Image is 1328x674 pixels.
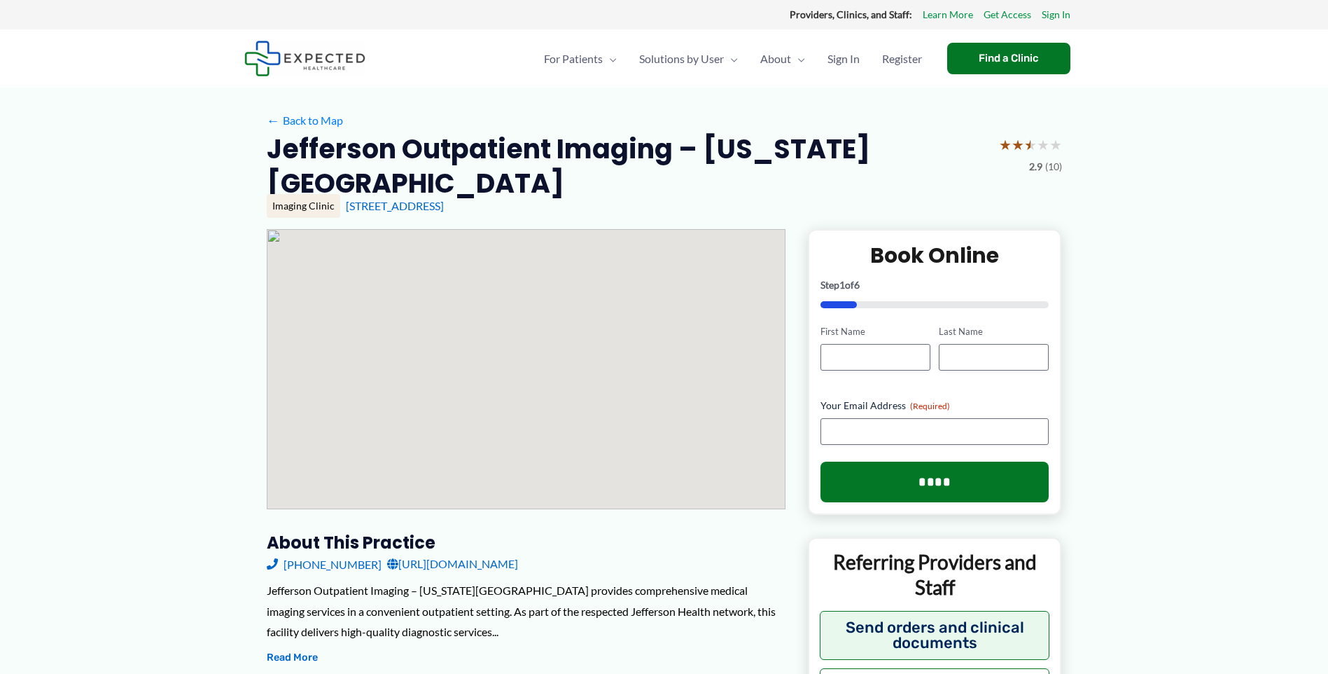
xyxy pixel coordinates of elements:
span: For Patients [544,34,603,83]
label: Your Email Address [820,399,1049,413]
a: [STREET_ADDRESS] [346,199,444,212]
a: Sign In [1042,6,1070,24]
span: ★ [1024,132,1037,158]
a: Register [871,34,933,83]
img: Expected Healthcare Logo - side, dark font, small [244,41,365,76]
span: ← [267,114,280,127]
a: For PatientsMenu Toggle [533,34,628,83]
a: [URL][DOMAIN_NAME] [387,553,518,575]
a: Learn More [923,6,973,24]
a: [PHONE_NUMBER] [267,553,382,575]
span: 1 [839,279,845,291]
span: 6 [854,279,860,291]
h2: Jefferson Outpatient Imaging – [US_STATE][GEOGRAPHIC_DATA] [267,132,988,201]
span: (Required) [910,401,950,411]
a: AboutMenu Toggle [749,34,816,83]
div: Imaging Clinic [267,194,340,218]
a: ←Back to Map [267,110,343,131]
span: ★ [1049,132,1062,158]
a: Find a Clinic [947,43,1070,74]
a: Get Access [984,6,1031,24]
p: Referring Providers and Staff [820,549,1050,600]
h3: About this practice [267,532,785,553]
span: Menu Toggle [724,34,738,83]
label: First Name [820,325,930,338]
label: Last Name [939,325,1049,338]
span: Menu Toggle [791,34,805,83]
button: Read More [267,649,318,666]
span: Solutions by User [639,34,724,83]
div: Jefferson Outpatient Imaging – [US_STATE][GEOGRAPHIC_DATA] provides comprehensive medical imaging... [267,580,785,642]
h2: Book Online [820,242,1049,269]
span: 2.9 [1029,158,1042,176]
span: ★ [1037,132,1049,158]
a: Solutions by UserMenu Toggle [628,34,749,83]
span: Menu Toggle [603,34,617,83]
a: Sign In [816,34,871,83]
strong: Providers, Clinics, and Staff: [790,8,912,20]
p: Step of [820,280,1049,290]
span: Sign In [827,34,860,83]
span: Register [882,34,922,83]
span: (10) [1045,158,1062,176]
nav: Primary Site Navigation [533,34,933,83]
span: ★ [1012,132,1024,158]
button: Send orders and clinical documents [820,611,1050,660]
span: ★ [999,132,1012,158]
span: About [760,34,791,83]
